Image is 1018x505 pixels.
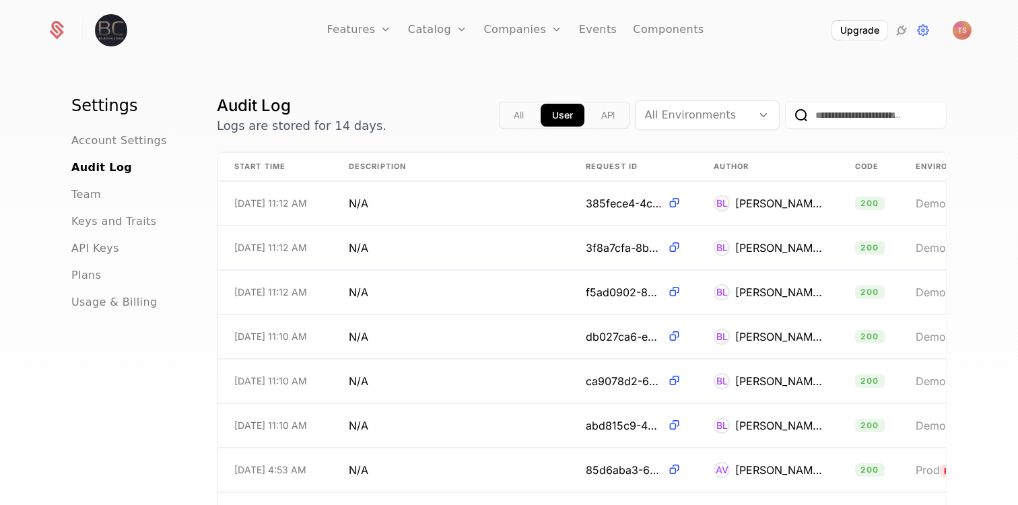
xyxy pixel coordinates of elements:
div: AV [714,462,730,478]
div: Text alignment [499,102,630,129]
div: BL [714,329,730,345]
nav: Main [71,95,184,310]
a: Team [71,187,101,203]
span: ca9078d2-6cd9-4142-b0ec-7429cc4d5b02 [586,373,662,389]
h1: Settings [71,95,184,116]
div: BL [714,373,730,389]
span: 85d6aba3-673b-44c6-bd6b-efd6cc7fd787 [586,462,662,478]
span: N/A [349,373,368,389]
span: 200 [855,330,885,343]
h1: Audit Log [217,95,386,116]
span: [DATE] 11:10 AM [234,419,307,432]
span: N/A [349,462,368,478]
span: Demo [916,197,946,210]
div: BL [714,284,730,300]
div: [PERSON_NAME] [735,417,823,434]
span: 385fece4-4ce3-4c4b-af4f-314cb946171f [586,195,662,211]
button: Upgrade [832,21,887,40]
th: Code [839,153,900,181]
span: [DATE] 11:10 AM [234,330,307,343]
button: api [590,104,626,127]
span: Demo [916,285,946,299]
span: N/A [349,329,368,345]
div: [PERSON_NAME] [735,284,823,300]
button: all [502,104,535,127]
div: BL [714,240,730,256]
span: 200 [855,285,885,299]
a: Keys and Traits [71,213,156,230]
div: [PERSON_NAME] [735,240,823,256]
a: Settings [915,22,931,38]
div: BL [714,417,730,434]
span: [DATE] 11:12 AM [234,197,307,210]
a: Integrations [893,22,910,38]
div: [PERSON_NAME] [735,195,823,211]
a: Usage & Billing [71,294,158,310]
span: [DATE] 11:10 AM [234,374,307,388]
span: Demo [916,374,946,388]
span: N/A [349,284,368,300]
th: Start Time [218,153,333,181]
p: Logs are stored for 14 days. [217,116,386,135]
span: N/A [349,195,368,211]
span: [DATE] 4:53 AM [234,463,306,477]
span: Prod [916,463,940,477]
th: Description [333,153,570,181]
th: Author [698,153,839,181]
a: Plans [71,267,101,283]
div: [PERSON_NAME] [735,462,823,478]
span: 200 [855,197,885,210]
span: Demo [916,330,946,343]
span: 200 [855,419,885,432]
div: [PERSON_NAME] [735,329,823,345]
div: [PERSON_NAME] [735,373,823,389]
img: BlackCloak [95,14,127,46]
th: Request ID [570,153,698,181]
a: Audit Log [71,160,132,176]
button: Open user button [953,21,972,40]
span: 200 [855,241,885,255]
span: 3f8a7cfa-8bec-424e-83d0-a7032e54021d [586,240,662,256]
span: [DATE] 11:12 AM [234,241,307,255]
a: Account Settings [71,133,167,149]
button: app [541,104,584,127]
span: N/A [349,417,368,434]
a: API Keys [71,240,119,257]
span: 200 [855,463,885,477]
span: [DATE] 11:12 AM [234,285,307,299]
span: db027ca6-eca7-4390-95f9-db524af78e4f [586,329,662,345]
span: Demo [916,419,946,432]
img: Taylor Shae Lake [953,21,972,40]
span: Demo [916,241,946,255]
span: abd815c9-4711-4631-82a8-fa2ced780c95 [586,417,662,434]
div: BL [714,195,730,211]
span: f5ad0902-83d0-442f-8148-ccad2ec3db36 [586,284,662,300]
span: N/A [349,240,368,256]
span: Prod [940,465,974,477]
span: 200 [855,374,885,388]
